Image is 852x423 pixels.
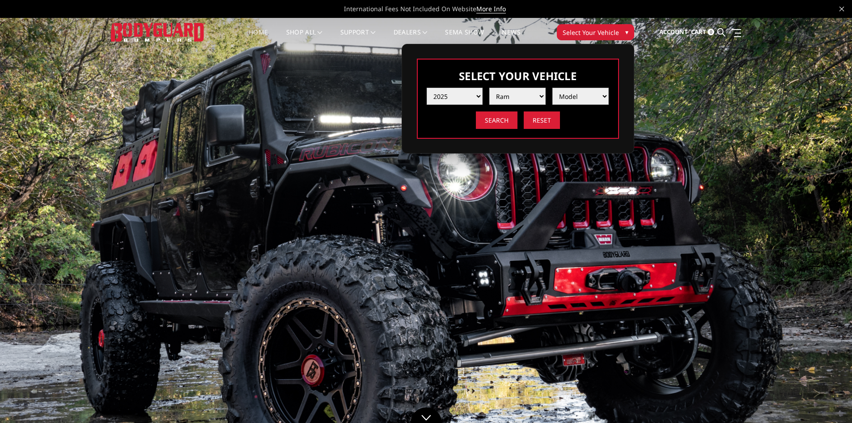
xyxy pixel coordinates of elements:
[691,28,706,36] span: Cart
[476,111,517,129] input: Search
[659,28,688,36] span: Account
[394,29,428,47] a: Dealers
[111,23,205,41] img: BODYGUARD BUMPERS
[502,29,520,47] a: News
[691,20,714,44] a: Cart 0
[811,224,820,238] button: 1 of 5
[445,29,484,47] a: SEMA Show
[427,68,609,83] h3: Select Your Vehicle
[249,29,268,47] a: Home
[811,238,820,252] button: 2 of 5
[476,4,506,13] a: More Info
[557,24,634,40] button: Select Your Vehicle
[708,29,714,35] span: 0
[811,267,820,281] button: 4 of 5
[811,252,820,267] button: 3 of 5
[286,29,322,47] a: shop all
[411,407,442,423] a: Click to Down
[659,20,688,44] a: Account
[340,29,376,47] a: Support
[807,380,852,423] iframe: Chat Widget
[524,111,560,129] input: Reset
[811,281,820,295] button: 5 of 5
[563,28,619,37] span: Select Your Vehicle
[625,27,628,37] span: ▾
